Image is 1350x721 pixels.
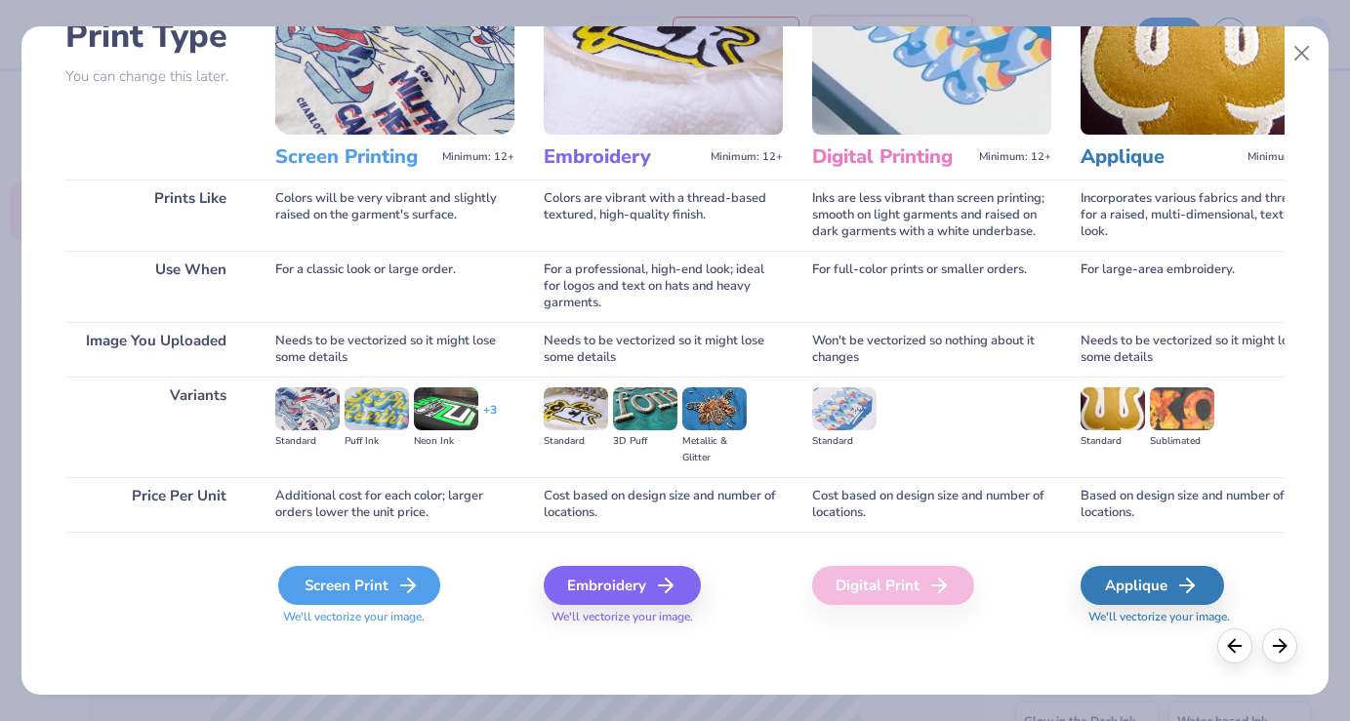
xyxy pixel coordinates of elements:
img: 3D Puff [613,387,677,430]
div: Based on design size and number of locations. [1081,477,1320,532]
div: 3D Puff [613,433,677,450]
div: Prints Like [65,180,246,251]
div: Standard [275,433,340,450]
div: For full-color prints or smaller orders. [812,251,1051,322]
p: You can change this later. [65,68,246,85]
div: Colors are vibrant with a thread-based textured, high-quality finish. [544,180,783,251]
div: For a professional, high-end look; ideal for logos and text on hats and heavy garments. [544,251,783,322]
div: Inks are less vibrant than screen printing; smooth on light garments and raised on dark garments ... [812,180,1051,251]
div: Additional cost for each color; larger orders lower the unit price. [275,477,514,532]
img: Standard [1081,387,1145,430]
div: Standard [544,433,608,450]
img: Standard [812,387,877,430]
div: Sublimated [1150,433,1214,450]
div: Won't be vectorized so nothing about it changes [812,322,1051,377]
div: Variants [65,377,246,477]
img: Standard [275,387,340,430]
img: Neon Ink [414,387,478,430]
div: Needs to be vectorized so it might lose some details [275,322,514,377]
span: We'll vectorize your image. [275,609,514,625]
div: Metallic & Glitter [682,433,747,466]
div: For large-area embroidery. [1081,251,1320,322]
div: Cost based on design size and number of locations. [812,477,1051,532]
div: Use When [65,251,246,322]
h3: Applique [1081,144,1240,170]
div: + 3 [483,402,497,435]
div: Embroidery [544,566,701,605]
span: Minimum: 12+ [442,150,514,164]
div: Incorporates various fabrics and threads for a raised, multi-dimensional, textured look. [1081,180,1320,251]
div: Standard [812,433,877,450]
div: Needs to be vectorized so it might lose some details [1081,322,1320,377]
div: Needs to be vectorized so it might lose some details [544,322,783,377]
img: Standard [544,387,608,430]
img: Sublimated [1150,387,1214,430]
div: Standard [1081,433,1145,450]
h3: Embroidery [544,144,703,170]
div: Image You Uploaded [65,322,246,377]
span: Minimum: 12+ [1248,150,1320,164]
div: Digital Print [812,566,974,605]
span: Minimum: 12+ [711,150,783,164]
h3: Digital Printing [812,144,971,170]
h3: Screen Printing [275,144,434,170]
div: Price Per Unit [65,477,246,532]
div: For a classic look or large order. [275,251,514,322]
div: Puff Ink [345,433,409,450]
div: Applique [1081,566,1224,605]
span: Minimum: 12+ [979,150,1051,164]
div: Screen Print [278,566,440,605]
img: Puff Ink [345,387,409,430]
span: We'll vectorize your image. [1081,609,1320,625]
div: Cost based on design size and number of locations. [544,477,783,532]
span: We'll vectorize your image. [544,609,783,625]
img: Metallic & Glitter [682,387,747,430]
div: Colors will be very vibrant and slightly raised on the garment's surface. [275,180,514,251]
div: Neon Ink [414,433,478,450]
